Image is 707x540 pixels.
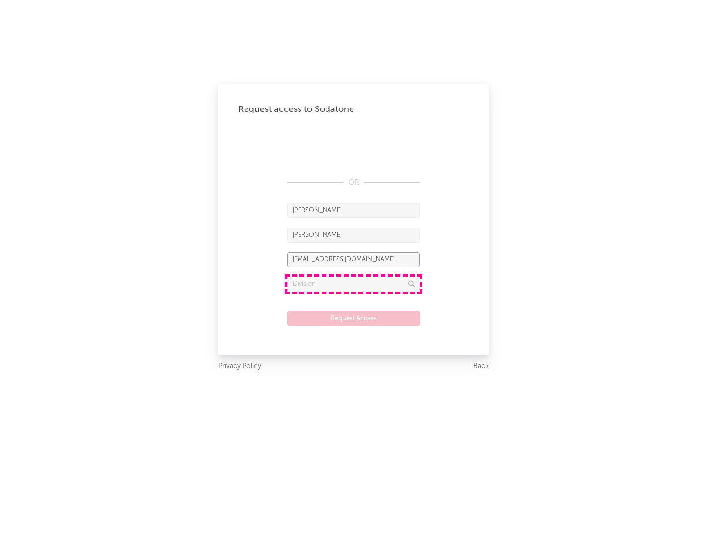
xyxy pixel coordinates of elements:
[287,203,420,218] input: First Name
[218,360,261,373] a: Privacy Policy
[287,277,420,292] input: Division
[287,228,420,243] input: Last Name
[238,104,469,115] div: Request access to Sodatone
[287,177,420,189] div: OR
[287,311,420,326] button: Request Access
[287,252,420,267] input: Email
[473,360,489,373] a: Back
